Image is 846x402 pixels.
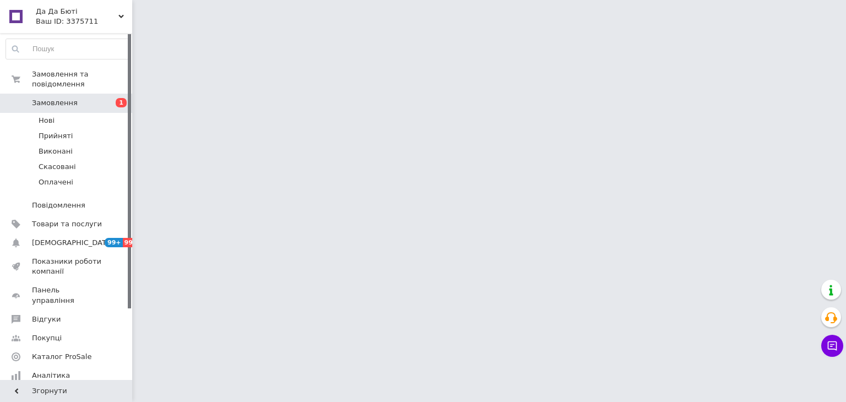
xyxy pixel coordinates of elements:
span: 99+ [105,238,123,247]
span: Да Да Бюті [36,7,118,17]
span: Оплачені [39,177,73,187]
span: 99+ [123,238,141,247]
div: Ваш ID: 3375711 [36,17,132,26]
span: Панель управління [32,285,102,305]
span: Нові [39,116,55,126]
span: Замовлення та повідомлення [32,69,132,89]
span: Аналітика [32,371,70,381]
span: Повідомлення [32,200,85,210]
button: Чат з покупцем [821,335,843,357]
span: Покупці [32,333,62,343]
span: Прийняті [39,131,73,141]
span: Відгуки [32,314,61,324]
span: Скасовані [39,162,76,172]
input: Пошук [6,39,129,59]
span: Каталог ProSale [32,352,91,362]
span: Товари та послуги [32,219,102,229]
span: Замовлення [32,98,78,108]
span: [DEMOGRAPHIC_DATA] [32,238,113,248]
span: Виконані [39,146,73,156]
span: 1 [116,98,127,107]
span: Показники роботи компанії [32,257,102,276]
